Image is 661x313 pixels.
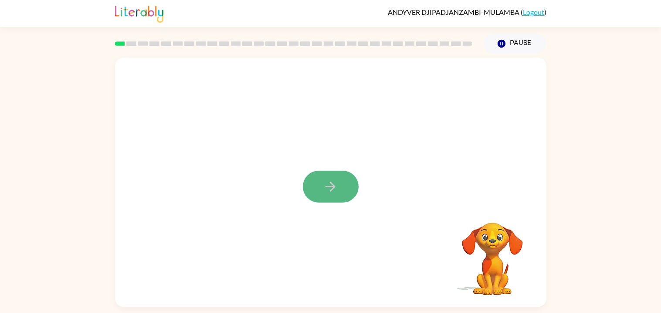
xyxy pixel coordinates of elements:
img: Literably [115,3,163,23]
button: Pause [483,34,546,54]
div: ( ) [388,8,546,16]
a: Logout [523,8,544,16]
span: ANDYVER DJIPADJANZAMBI-MULAMBA [388,8,521,16]
video: Your browser must support playing .mp4 files to use Literably. Please try using another browser. [449,209,536,296]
